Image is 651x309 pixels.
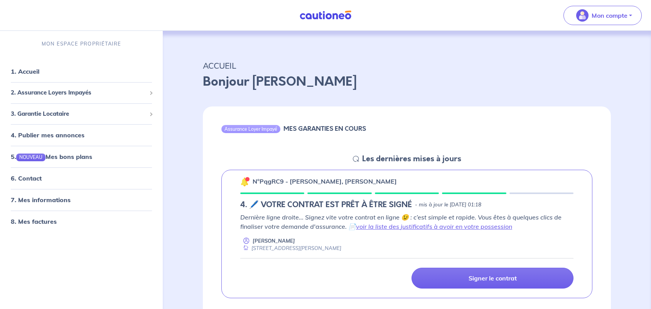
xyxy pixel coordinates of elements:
a: 8. Mes factures [11,218,57,225]
h6: MES GARANTIES EN COURS [283,125,366,132]
img: Cautioneo [297,10,354,20]
a: 6. Contact [11,174,42,182]
p: n°PqgRC9 - [PERSON_NAME], [PERSON_NAME] [253,177,397,186]
p: MON ESPACE PROPRIÉTAIRE [42,40,121,47]
div: 3. Garantie Locataire [3,106,160,122]
div: 8. Mes factures [3,214,160,229]
a: 7. Mes informations [11,196,71,204]
div: Assurance Loyer Impayé [221,125,280,133]
a: Signer le contrat [412,268,573,289]
p: ACCUEIL [203,59,611,73]
a: 5.NOUVEAUMes bons plans [11,153,92,160]
button: illu_account_valid_menu.svgMon compte [563,6,642,25]
img: illu_account_valid_menu.svg [576,9,589,22]
a: 4. Publier mes annonces [11,131,84,139]
div: 2. Assurance Loyers Impayés [3,85,160,100]
div: 1. Accueil [3,64,160,79]
p: [PERSON_NAME] [253,237,295,245]
div: 7. Mes informations [3,192,160,208]
span: 2. Assurance Loyers Impayés [11,88,146,97]
h5: 4. 🖊️ VOTRE CONTRAT EST PRÊT À ÊTRE SIGNÉ [240,200,412,209]
div: state: SIGNING-CONTRACT-IN-PROGRESS, Context: NEW,NO-CERTIFICATE,RELATIONSHIP,LESSOR-DOCUMENTS [240,200,573,209]
a: 1. Accueil [11,68,39,75]
p: Mon compte [592,11,627,20]
p: Signer le contrat [469,274,517,282]
div: 4. Publier mes annonces [3,127,160,143]
a: voir la liste des justificatifs à avoir en votre possession [356,223,512,230]
div: [STREET_ADDRESS][PERSON_NAME] [240,245,341,252]
div: 5.NOUVEAUMes bons plans [3,149,160,164]
div: 6. Contact [3,171,160,186]
p: - mis à jour le [DATE] 01:18 [415,201,481,209]
span: 3. Garantie Locataire [11,110,146,118]
p: Dernière ligne droite... Signez vite votre contrat en ligne 😉 : c’est simple et rapide. Vous êtes... [240,213,573,231]
h5: Les dernières mises à jours [362,154,461,164]
img: 🔔 [240,177,250,186]
p: Bonjour [PERSON_NAME] [203,73,611,91]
